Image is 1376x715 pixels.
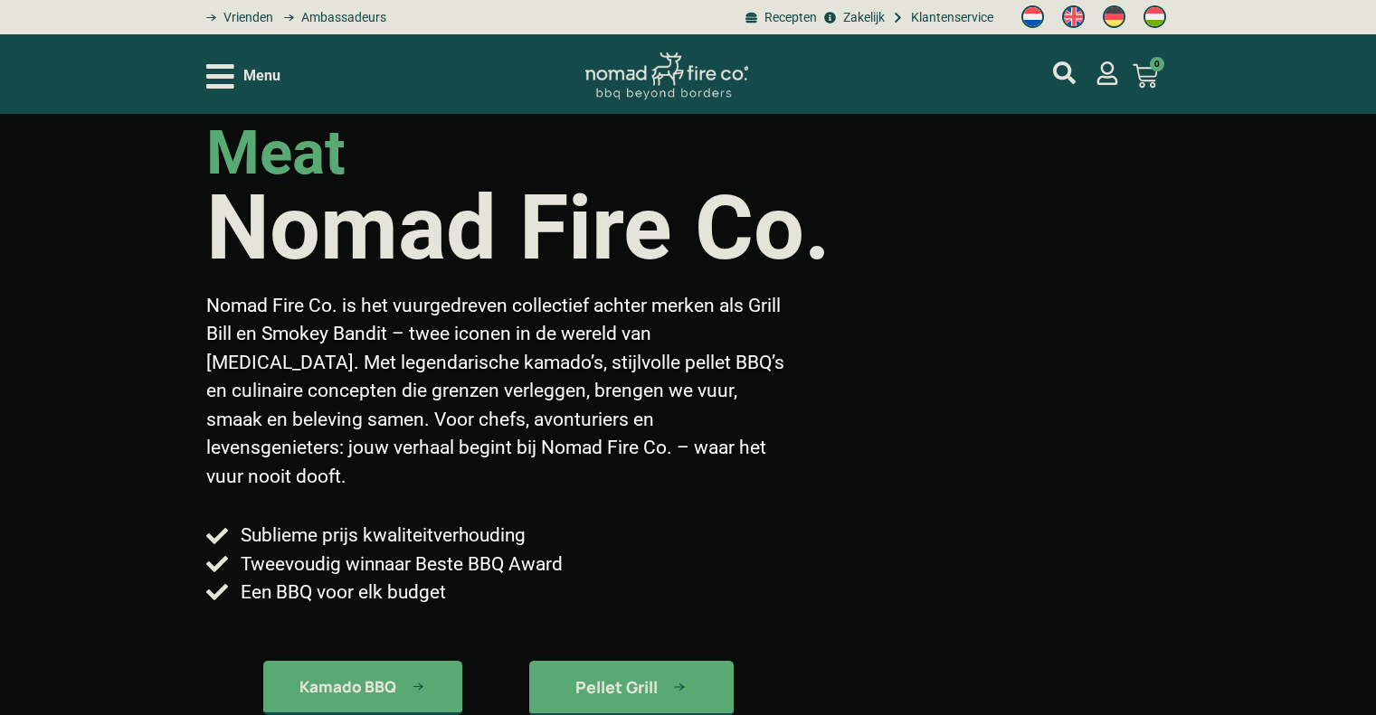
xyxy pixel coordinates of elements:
img: Hongaars [1144,5,1166,28]
a: mijn account [1096,61,1119,85]
span: Tweevoudig winnaar Beste BBQ Award [236,550,563,579]
a: 0 [1111,52,1180,99]
img: Nomad Logo [585,52,748,100]
a: Switch to Duits [1094,1,1134,33]
span: Zakelijk [839,8,885,27]
a: mijn account [1053,61,1076,84]
a: grill bill ambassadors [278,8,386,27]
a: BBQ recepten [743,8,817,27]
a: Switch to Engels [1053,1,1094,33]
a: grill bill klantenservice [889,8,993,27]
span: Menu [243,65,280,87]
h2: meat [206,123,346,183]
h1: Nomad Fire Co. [206,183,830,273]
a: Switch to Hongaars [1134,1,1175,33]
img: Duits [1103,5,1125,28]
span: Ambassadeurs [297,8,386,27]
span: Klantenservice [906,8,993,27]
span: Pellet Grill [575,679,658,695]
img: Engels [1062,5,1085,28]
span: Sublieme prijs kwaliteitverhouding [236,522,526,550]
span: Kamado BBQ [299,679,396,694]
span: Vrienden [219,8,273,27]
a: grill bill zakeljk [821,8,885,27]
div: Open/Close Menu [206,61,280,92]
a: grill bill vrienden [200,8,273,27]
span: Recepten [760,8,817,27]
span: Een BBQ voor elk budget [236,579,446,607]
a: kamado bbq [263,661,462,715]
span: 0 [1150,57,1164,71]
p: Nomad Fire Co. is het vuurgedreven collectief achter merken als Grill Bill en Smokey Bandit – twe... [206,292,794,492]
img: Nederlands [1021,5,1044,28]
